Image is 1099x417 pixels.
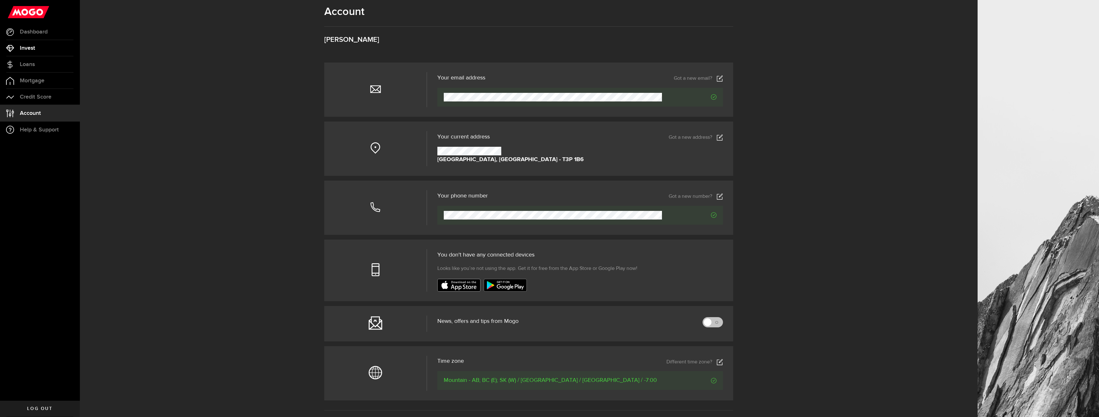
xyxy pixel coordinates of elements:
span: News, offers and tips from Mogo [437,318,519,324]
h1: Account [324,5,733,18]
span: Loans [20,62,35,67]
span: Verified [662,212,717,218]
span: Your current address [437,134,490,140]
h3: [PERSON_NAME] [324,36,733,43]
span: Help & Support [20,127,59,133]
a: Different time zone? [666,359,723,365]
a: Got a new email? [674,75,723,82]
span: Verified [662,378,717,383]
button: Open LiveChat chat widget [5,3,24,22]
span: Mountain - AB; BC (E); SK (W) / [GEOGRAPHIC_DATA] / [GEOGRAPHIC_DATA] / -7:00 [444,376,662,385]
span: Credit Score [20,94,51,100]
span: Dashboard [20,29,48,35]
img: badge-app-store.svg [437,279,480,292]
span: You don't have any connected devices [437,252,534,258]
a: Got a new number? [669,193,723,200]
span: Invest [20,45,35,51]
h3: Your phone number [437,193,488,199]
span: Account [20,110,41,116]
h3: Your email address [437,75,485,81]
strong: [GEOGRAPHIC_DATA], [GEOGRAPHIC_DATA] - T3P 1B6 [437,155,584,164]
span: Time zone [437,358,464,364]
a: Got a new address? [669,134,723,141]
span: Mortgage [20,78,44,84]
span: Verified [662,94,717,100]
span: Log out [27,406,52,411]
img: badge-google-play.svg [484,279,527,292]
span: Looks like you’re not using the app. Get it for free from the App Store or Google Play now! [437,265,637,272]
